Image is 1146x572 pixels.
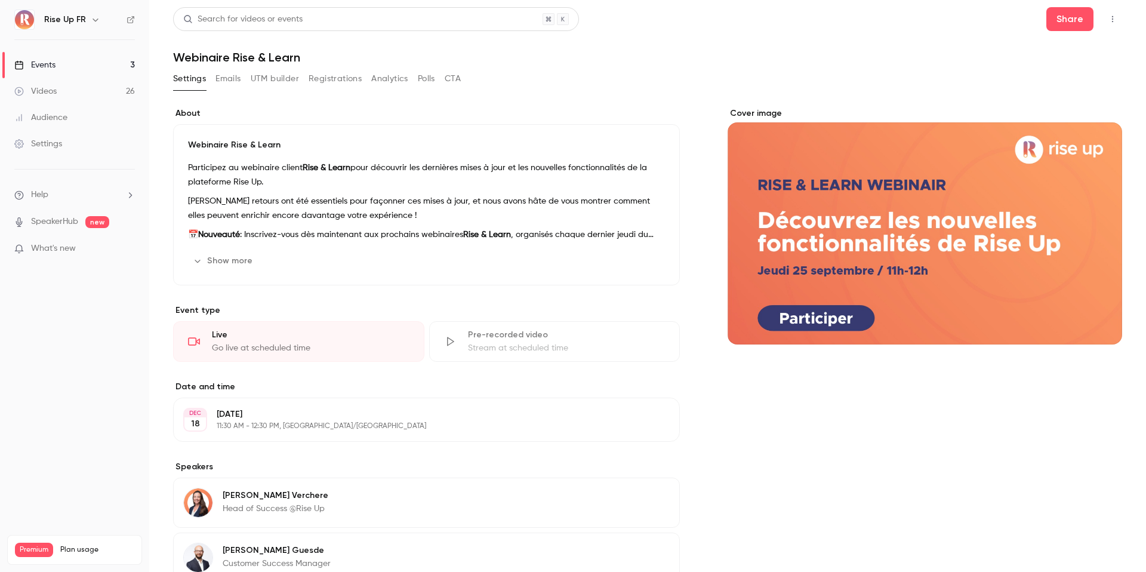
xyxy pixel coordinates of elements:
li: help-dropdown-opener [14,189,135,201]
img: Pierre Guesde [184,543,212,572]
label: Speakers [173,461,680,473]
h6: Rise Up FR [44,14,86,26]
p: [PERSON_NAME] Verchere [223,490,328,502]
p: Event type [173,305,680,316]
p: [PERSON_NAME] retours ont été essentiels pour façonner ces mises à jour, et nous avons hâte de vo... [188,194,665,223]
div: Events [14,59,56,71]
span: Plan usage [60,545,134,555]
img: Marie Verchere [184,488,212,517]
label: Cover image [728,107,1122,119]
p: Participez au webinaire client pour découvrir les dernières mises à jour et les nouvelles fonctio... [188,161,665,189]
p: 11:30 AM - 12:30 PM, [GEOGRAPHIC_DATA]/[GEOGRAPHIC_DATA] [217,422,617,431]
span: Premium [15,543,53,557]
strong: Rise & Learn [303,164,350,172]
div: Pre-recorded video [468,329,666,341]
h1: Webinaire Rise & Learn [173,50,1122,64]
iframe: Noticeable Trigger [121,244,135,254]
button: UTM builder [251,69,299,88]
div: Audience [14,112,67,124]
div: Videos [14,85,57,97]
div: Search for videos or events [183,13,303,26]
button: Emails [215,69,241,88]
p: [PERSON_NAME] Guesde [223,545,331,556]
strong: Nouveauté [198,230,240,239]
section: Cover image [728,107,1122,345]
strong: Rise & Learn [463,230,511,239]
span: What's new [31,242,76,255]
button: Show more [188,251,260,270]
div: Marie Verchere[PERSON_NAME] VerchereHead of Success @Rise Up [173,478,680,528]
button: Analytics [371,69,408,88]
button: Share [1046,7,1093,31]
button: CTA [445,69,461,88]
p: 📅 : Inscrivez-vous dès maintenant aux prochains webinaires , organisés chaque dernier jeudi du tr... [188,227,665,242]
button: Polls [418,69,435,88]
p: 18 [191,418,200,430]
img: Rise Up FR [15,10,34,29]
button: Settings [173,69,206,88]
div: Pre-recorded videoStream at scheduled time [429,321,680,362]
div: LiveGo live at scheduled time [173,321,424,362]
div: Go live at scheduled time [212,342,409,354]
a: SpeakerHub [31,216,78,228]
span: new [85,216,109,228]
p: [DATE] [217,408,617,420]
label: About [173,107,680,119]
div: DEC [184,409,206,417]
span: Help [31,189,48,201]
button: Registrations [309,69,362,88]
p: Customer Success Manager [223,558,331,570]
p: Webinaire Rise & Learn [188,139,665,151]
div: Live [212,329,409,341]
label: Date and time [173,381,680,393]
p: Head of Success @Rise Up [223,503,328,515]
div: Settings [14,138,62,150]
div: Stream at scheduled time [468,342,666,354]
